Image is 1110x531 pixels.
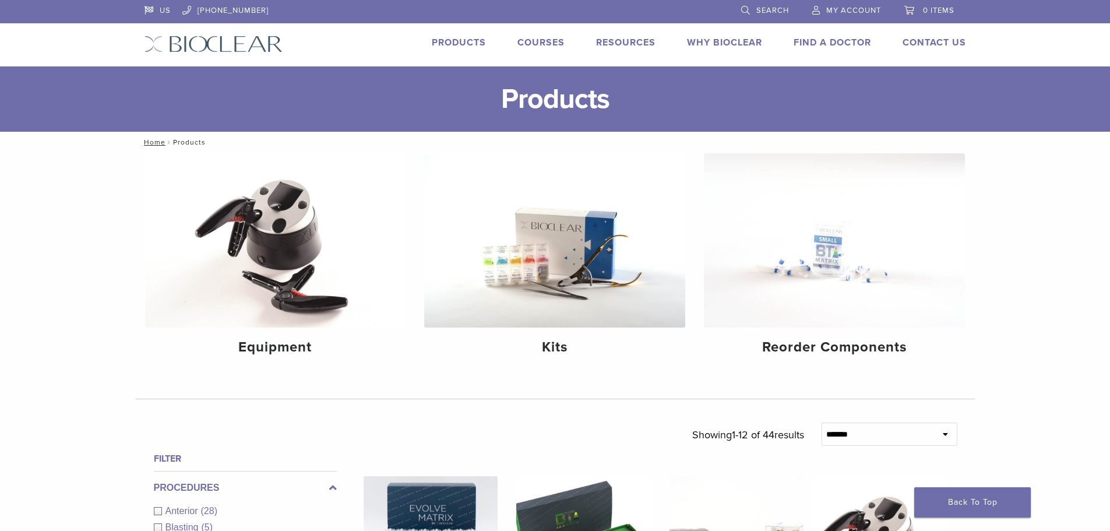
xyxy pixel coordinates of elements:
[432,37,486,48] a: Products
[692,423,804,447] p: Showing results
[145,153,406,365] a: Equipment
[145,36,283,52] img: Bioclear
[424,153,685,365] a: Kits
[165,506,201,516] span: Anterior
[596,37,656,48] a: Resources
[165,139,173,145] span: /
[154,481,337,495] label: Procedures
[914,487,1031,518] a: Back To Top
[704,153,965,365] a: Reorder Components
[732,428,774,441] span: 1-12 of 44
[903,37,966,48] a: Contact Us
[154,337,397,358] h4: Equipment
[136,132,975,153] nav: Products
[145,153,406,328] img: Equipment
[826,6,881,15] span: My Account
[756,6,789,15] span: Search
[794,37,871,48] a: Find A Doctor
[140,138,165,146] a: Home
[434,337,676,358] h4: Kits
[517,37,565,48] a: Courses
[424,153,685,328] img: Kits
[713,337,956,358] h4: Reorder Components
[687,37,762,48] a: Why Bioclear
[154,452,337,466] h4: Filter
[704,153,965,328] img: Reorder Components
[201,506,217,516] span: (28)
[923,6,954,15] span: 0 items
